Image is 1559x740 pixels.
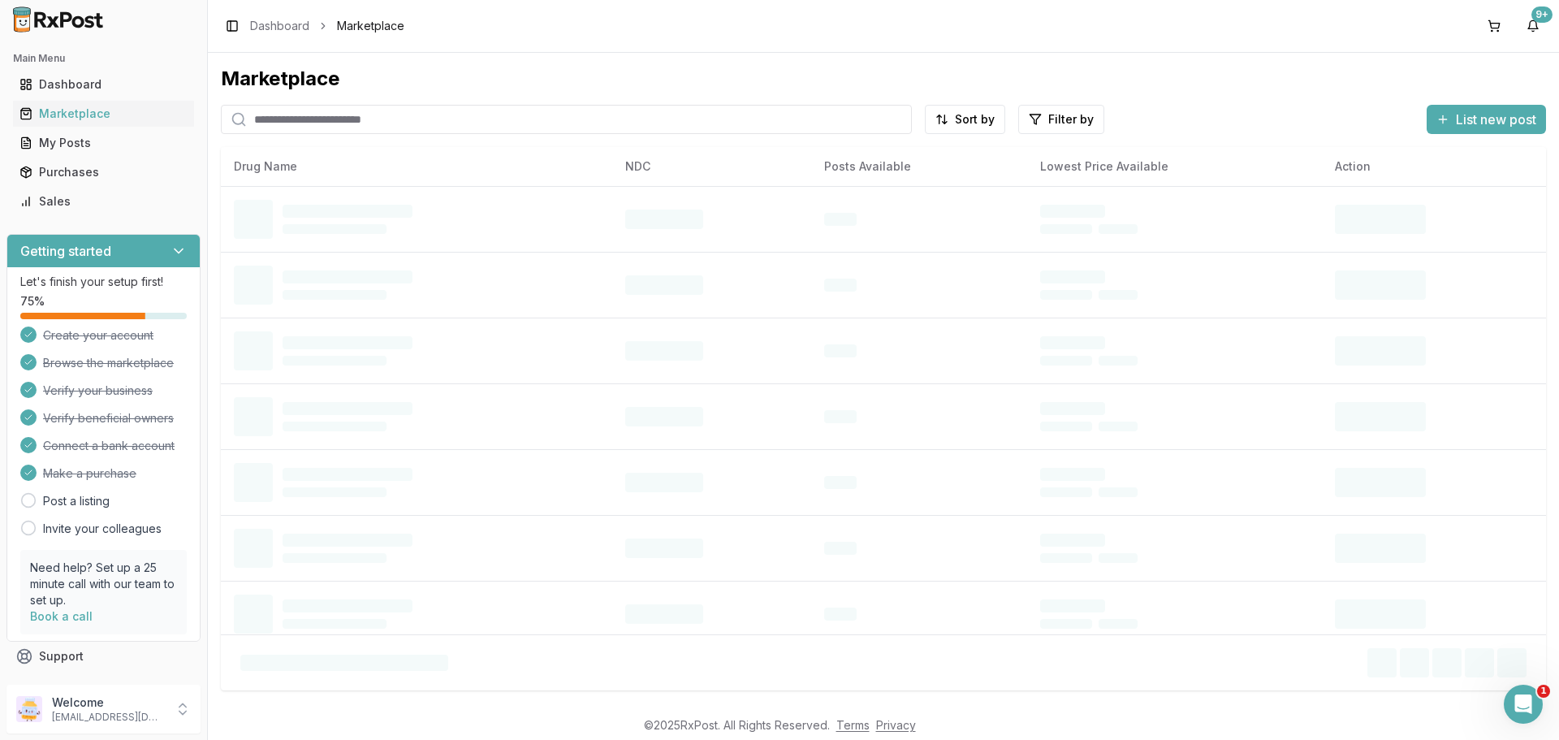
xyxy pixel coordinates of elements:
[52,711,165,724] p: [EMAIL_ADDRESS][DOMAIN_NAME]
[250,18,404,34] nav: breadcrumb
[6,671,201,700] button: Feedback
[1531,6,1553,23] div: 9+
[43,521,162,537] a: Invite your colleagues
[20,241,111,261] h3: Getting started
[955,111,995,128] span: Sort by
[1456,110,1536,129] span: List new post
[13,70,194,99] a: Dashboard
[1027,147,1323,186] th: Lowest Price Available
[1427,113,1546,129] a: List new post
[6,6,110,32] img: RxPost Logo
[13,128,194,158] a: My Posts
[13,99,194,128] a: Marketplace
[30,609,93,623] a: Book a call
[19,76,188,93] div: Dashboard
[19,164,188,180] div: Purchases
[19,135,188,151] div: My Posts
[836,718,870,732] a: Terms
[43,465,136,482] span: Make a purchase
[1504,685,1543,724] iframe: Intercom live chat
[43,438,175,454] span: Connect a bank account
[250,18,309,34] a: Dashboard
[39,677,94,694] span: Feedback
[20,293,45,309] span: 75 %
[337,18,404,34] span: Marketplace
[13,158,194,187] a: Purchases
[52,695,165,711] p: Welcome
[6,71,201,97] button: Dashboard
[16,696,42,722] img: User avatar
[876,718,916,732] a: Privacy
[811,147,1027,186] th: Posts Available
[1018,105,1104,134] button: Filter by
[43,327,153,344] span: Create your account
[43,493,110,509] a: Post a listing
[612,147,811,186] th: NDC
[43,410,174,426] span: Verify beneficial owners
[221,66,1546,92] div: Marketplace
[1322,147,1546,186] th: Action
[13,187,194,216] a: Sales
[19,106,188,122] div: Marketplace
[6,188,201,214] button: Sales
[43,355,174,371] span: Browse the marketplace
[1520,13,1546,39] button: 9+
[6,130,201,156] button: My Posts
[221,147,612,186] th: Drug Name
[30,560,177,608] p: Need help? Set up a 25 minute call with our team to set up.
[6,101,201,127] button: Marketplace
[925,105,1005,134] button: Sort by
[6,642,201,671] button: Support
[43,383,153,399] span: Verify your business
[20,274,187,290] p: Let's finish your setup first!
[13,52,194,65] h2: Main Menu
[6,159,201,185] button: Purchases
[1048,111,1094,128] span: Filter by
[1537,685,1550,698] span: 1
[19,193,188,210] div: Sales
[1427,105,1546,134] button: List new post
